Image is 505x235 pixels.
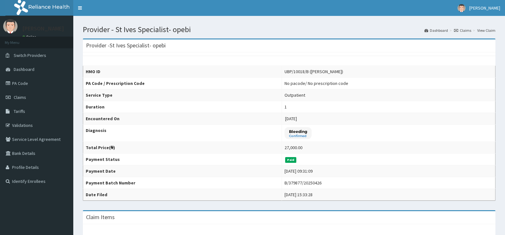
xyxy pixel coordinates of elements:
p: Bleeding [289,129,307,134]
p: [PERSON_NAME] [22,26,64,31]
th: Total Price(₦) [83,142,282,154]
h3: Provider - St Ives Specialist- opebi [86,43,166,48]
div: UBP/10018/B ([PERSON_NAME]) [285,68,343,75]
span: Claims [14,94,26,100]
img: User Image [458,4,465,12]
h1: Provider - St Ives Specialist- opebi [83,25,495,34]
h3: Claim Items [86,214,115,220]
span: [DATE] [285,116,297,121]
th: Encountered On [83,113,282,125]
a: Online [22,35,38,39]
th: Duration [83,101,282,113]
th: Payment Batch Number [83,177,282,189]
th: Payment Date [83,165,282,177]
span: Tariffs [14,108,25,114]
small: Confirmed [289,135,307,138]
th: Diagnosis [83,125,282,142]
span: Dashboard [14,66,34,72]
img: User Image [3,19,18,33]
span: Paid [285,157,297,163]
div: 27,000.00 [285,144,302,151]
div: B/379877/20250426 [285,180,321,186]
th: Payment Status [83,154,282,165]
span: Switch Providers [14,52,46,58]
a: View Claim [477,28,495,33]
span: [PERSON_NAME] [469,5,500,11]
th: PA Code / Prescription Code [83,78,282,89]
a: Claims [454,28,471,33]
div: 1 [285,104,287,110]
th: Date Filed [83,189,282,201]
th: Service Type [83,89,282,101]
div: [DATE] 09:31:09 [285,168,313,174]
a: Dashboard [424,28,448,33]
th: HMO ID [83,66,282,78]
div: No pacode / No prescription code [285,80,348,86]
div: [DATE] 15:33:28 [285,191,313,198]
div: Outpatient [285,92,305,98]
